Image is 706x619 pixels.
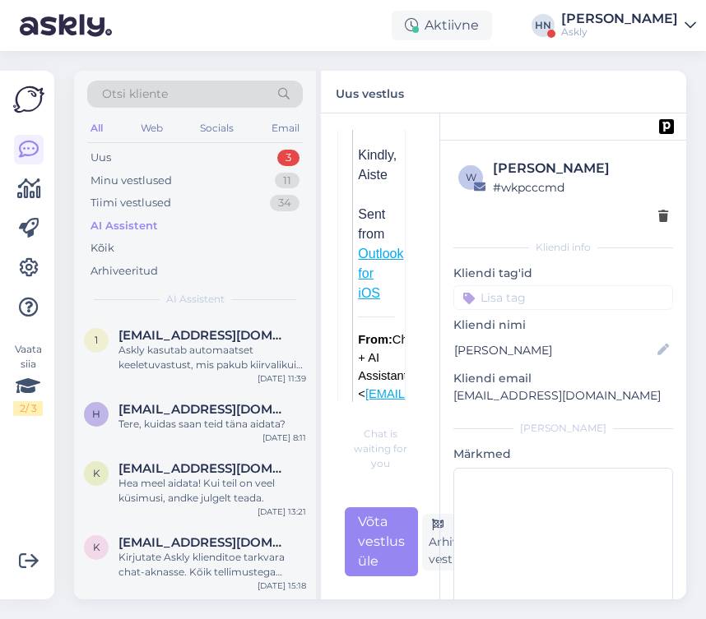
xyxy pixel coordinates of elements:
[87,118,106,139] div: All
[91,195,171,211] div: Tiimi vestlused
[92,408,100,420] span: h
[358,165,395,185] div: Aiste
[166,292,225,307] span: AI Assistent
[561,12,696,39] a: [PERSON_NAME]Askly
[358,146,395,165] div: Kindly,
[358,205,395,303] div: Sent from
[118,550,306,580] div: Kirjutate Askly klienditoe tarkvara chat-aknasse. Kõik tellimustega seotud küsimused saatke palun...
[466,171,476,183] span: w
[358,247,403,300] a: Outlook for iOS
[118,343,306,372] div: Askly kasutab automaatset keeletuvastust, mis pakub kiirvalikuid viies keeles juhuks, kui süsteem...
[258,372,306,385] div: [DATE] 11:39
[454,341,654,359] input: Lisa nimi
[118,535,290,550] span: keiu.kaara@gmail.com
[453,285,673,310] input: Lisa tag
[392,11,492,40] div: Aktiivne
[118,461,290,476] span: kristiina.vanari@rahvaraamat.ee
[91,173,172,189] div: Minu vestlused
[262,432,306,444] div: [DATE] 8:11
[118,328,290,343] span: 123@gmail.com
[137,118,166,139] div: Web
[493,159,668,178] div: [PERSON_NAME]
[358,333,392,346] b: From:
[268,118,303,139] div: Email
[453,265,673,282] p: Kliendi tag'id
[93,541,100,553] span: k
[336,81,404,103] label: Uus vestlus
[270,195,300,211] div: 34
[258,580,306,592] div: [DATE] 15:18
[13,342,43,416] div: Vaata siia
[91,150,111,166] div: Uus
[118,417,306,432] div: Tere, kuidas saan teid täna aidata?
[453,446,673,463] p: Märkmed
[422,514,487,570] div: Arhiveeri vestlus
[197,118,237,139] div: Socials
[277,150,300,166] div: 3
[453,421,673,436] div: [PERSON_NAME]
[453,316,673,334] p: Kliendi nimi
[258,506,306,518] div: [DATE] 13:21
[102,85,168,103] span: Otsi kliente
[91,263,158,279] div: Arhiveeritud
[561,25,678,39] div: Askly
[93,467,100,479] span: k
[561,12,678,25] div: [PERSON_NAME]
[453,240,673,255] div: Kliendi info
[13,401,43,416] div: 2 / 3
[659,119,674,134] img: pd
[275,173,300,189] div: 11
[118,402,290,417] span: hallikindrek@gmail.com
[345,507,418,576] div: Võta vestlus üle
[91,240,114,256] div: Kõik
[453,387,673,404] p: [EMAIL_ADDRESS][DOMAIN_NAME]
[453,370,673,387] p: Kliendi email
[118,476,306,506] div: Hea meel aidata! Kui teil on veel küsimusi, andke julgelt teada.
[493,178,668,196] div: # wkpcccmd
[532,14,555,37] div: HN
[13,84,44,115] img: Askly Logo
[337,427,423,471] div: Chat is waiting for you
[95,334,98,346] span: 1
[91,218,158,234] div: AI Assistent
